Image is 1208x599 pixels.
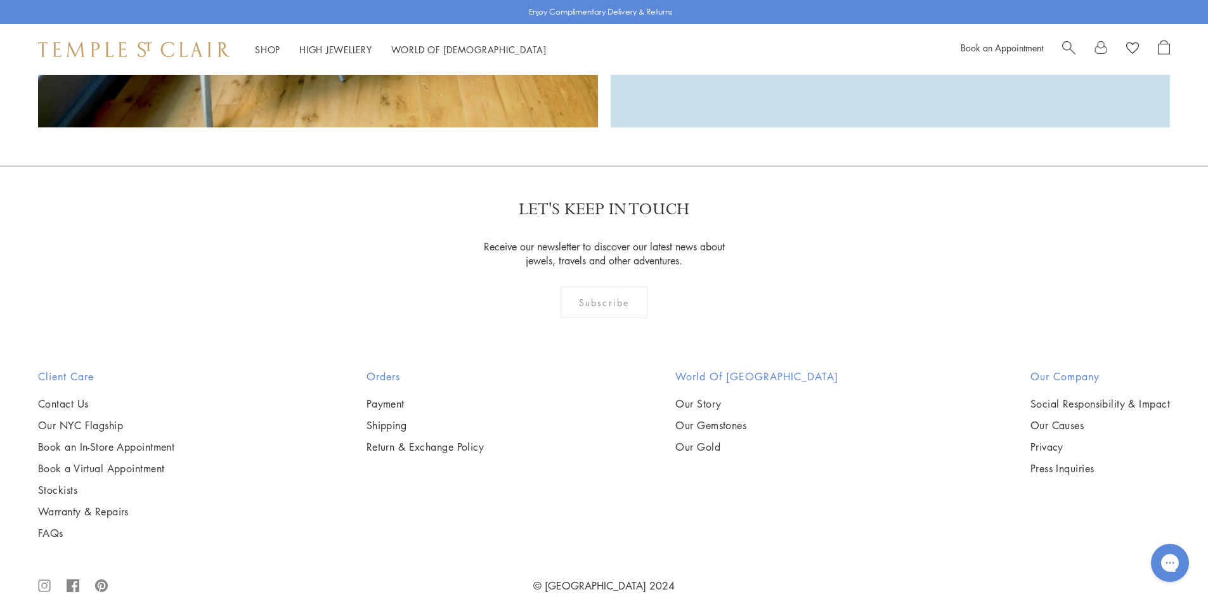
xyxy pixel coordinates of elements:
[1030,397,1170,411] a: Social Responsibility & Impact
[367,440,484,454] a: Return & Exchange Policy
[255,43,280,56] a: ShopShop
[1030,440,1170,454] a: Privacy
[299,43,372,56] a: High JewelleryHigh Jewellery
[38,440,174,454] a: Book an In-Store Appointment
[38,483,174,497] a: Stockists
[1030,461,1170,475] a: Press Inquiries
[1145,539,1195,586] iframe: Gorgias live chat messenger
[1158,40,1170,59] a: Open Shopping Bag
[1030,418,1170,432] a: Our Causes
[367,397,484,411] a: Payment
[367,369,484,384] h2: Orders
[38,505,174,518] a: Warranty & Repairs
[561,287,647,318] div: Subscribe
[675,418,838,432] a: Our Gemstones
[38,397,174,411] a: Contact Us
[38,418,174,432] a: Our NYC Flagship
[533,579,675,593] a: © [GEOGRAPHIC_DATA] 2024
[1030,369,1170,384] h2: Our Company
[38,369,174,384] h2: Client Care
[519,198,689,221] p: LET'S KEEP IN TOUCH
[38,42,230,57] img: Temple St. Clair
[38,526,174,540] a: FAQs
[529,6,673,18] p: Enjoy Complimentary Delivery & Returns
[391,43,547,56] a: World of [DEMOGRAPHIC_DATA]World of [DEMOGRAPHIC_DATA]
[38,461,174,475] a: Book a Virtual Appointment
[675,397,838,411] a: Our Story
[255,42,547,58] nav: Main navigation
[961,41,1043,54] a: Book an Appointment
[1062,40,1075,59] a: Search
[1126,40,1139,59] a: View Wishlist
[476,240,732,267] p: Receive our newsletter to discover our latest news about jewels, travels and other adventures.
[675,369,838,384] h2: World of [GEOGRAPHIC_DATA]
[367,418,484,432] a: Shipping
[675,440,838,454] a: Our Gold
